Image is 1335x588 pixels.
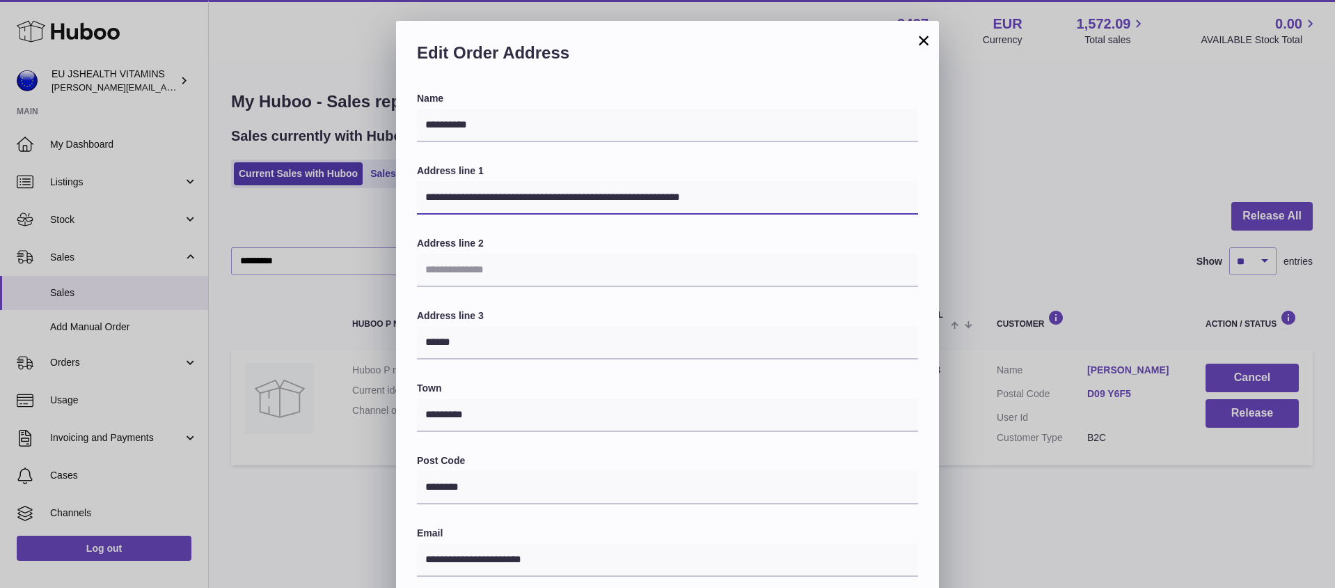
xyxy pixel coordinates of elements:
[915,32,932,49] button: ×
[417,237,918,250] label: Address line 2
[417,92,918,105] label: Name
[417,454,918,467] label: Post Code
[417,382,918,395] label: Town
[417,527,918,540] label: Email
[417,42,918,71] h2: Edit Order Address
[417,164,918,178] label: Address line 1
[417,309,918,323] label: Address line 3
